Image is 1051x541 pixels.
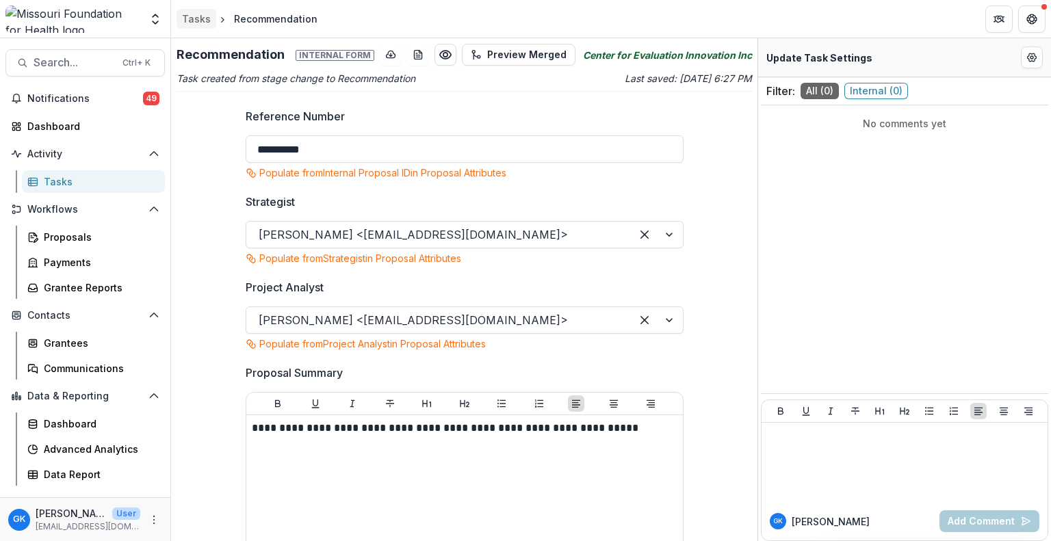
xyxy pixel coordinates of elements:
div: Dashboard [27,119,154,133]
button: Align Center [606,395,622,412]
div: Proposals [44,230,154,244]
img: Missouri Foundation for Health logo [5,5,140,33]
button: Partners [985,5,1013,33]
button: Italicize [344,395,361,412]
button: Align Center [996,403,1012,419]
p: Update Task Settings [766,51,872,65]
a: Grantee Reports [22,276,165,299]
div: Payments [44,255,154,269]
div: Tasks [44,174,154,189]
div: Dashboard [44,417,154,431]
a: Payments [22,251,165,274]
a: Dashboard [5,115,165,137]
span: All ( 0 ) [801,83,839,99]
a: Advanced Analytics [22,438,165,460]
p: [EMAIL_ADDRESS][DOMAIN_NAME] [36,520,140,533]
p: Project Analyst [246,279,324,295]
button: Strike [382,395,398,412]
button: Align Left [568,395,584,412]
button: Open Workflows [5,198,165,220]
div: Grace Kyung [773,518,783,525]
span: Workflows [27,204,143,215]
div: Clear selected options [634,224,656,246]
button: Preview ce30f4bf-438b-43ea-b651-ad1026e4a4d1.pdf [434,44,456,66]
p: Reference Number [246,108,345,124]
span: 49 [143,92,159,105]
button: download-button [380,44,402,66]
div: Communications [44,361,154,375]
span: Internal form [296,50,374,61]
button: Heading 1 [872,403,888,419]
a: Grantees [22,332,165,354]
button: Open Activity [5,143,165,165]
a: Proposals [22,226,165,248]
a: Communications [22,357,165,380]
button: Edit Form Settings [1021,47,1043,68]
span: Notifications [27,93,143,105]
div: Grace Kyung [13,515,25,524]
div: Grantees [44,336,154,350]
div: Data Report [44,467,154,481]
p: Populate from Internal Proposal ID in Proposal Attributes [259,166,506,180]
button: Align Left [970,403,987,419]
p: Populate from Project Analyst in Proposal Attributes [259,337,486,351]
button: Bold [773,403,789,419]
button: Search... [5,49,165,77]
button: Open Data & Reporting [5,385,165,407]
div: Advanced Analytics [44,442,154,456]
a: Tasks [22,170,165,193]
button: Bold [270,395,286,412]
span: Activity [27,148,143,160]
p: Filter: [766,83,795,99]
nav: breadcrumb [177,9,323,29]
a: Dashboard [22,412,165,435]
button: Italicize [822,403,839,419]
button: Ordered List [946,403,962,419]
button: Heading 1 [419,395,435,412]
p: Strategist [246,194,295,210]
button: Heading 2 [896,403,913,419]
p: User [112,507,140,520]
span: Data & Reporting [27,391,143,402]
div: Ctrl + K [120,55,153,70]
a: Tasks [177,9,216,29]
p: [PERSON_NAME] [792,514,870,529]
button: Open entity switcher [146,5,165,33]
button: Notifications49 [5,88,165,109]
button: Get Help [1018,5,1046,33]
p: No comments yet [766,116,1043,131]
button: Strike [847,403,864,419]
button: Ordered List [531,395,547,412]
a: Data Report [22,463,165,486]
i: Center for Evaluation Innovation Inc [583,48,752,62]
button: Align Right [1020,403,1037,419]
button: download-word-button [407,44,429,66]
p: Task created from stage change to Recommendation [177,71,462,85]
p: [PERSON_NAME] [36,506,107,520]
button: Align Right [643,395,659,412]
button: Preview Merged [462,44,575,66]
button: Underline [307,395,324,412]
p: Proposal Summary [246,365,343,381]
div: Grantee Reports [44,280,154,295]
div: Clear selected options [634,309,656,331]
button: Underline [798,403,814,419]
div: Tasks [182,12,211,26]
button: Bullet List [921,403,937,419]
span: Internal ( 0 ) [844,83,908,99]
button: Add Comment [939,510,1039,532]
span: Search... [34,56,114,69]
button: More [146,512,162,528]
button: Open Contacts [5,304,165,326]
span: Contacts [27,310,143,321]
h2: Recommendation [177,47,374,62]
button: Bullet List [493,395,510,412]
div: Recommendation [234,12,317,26]
p: Last saved: [DATE] 6:27 PM [467,71,753,85]
p: Populate from Strategist in Proposal Attributes [259,251,461,265]
button: Heading 2 [456,395,473,412]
